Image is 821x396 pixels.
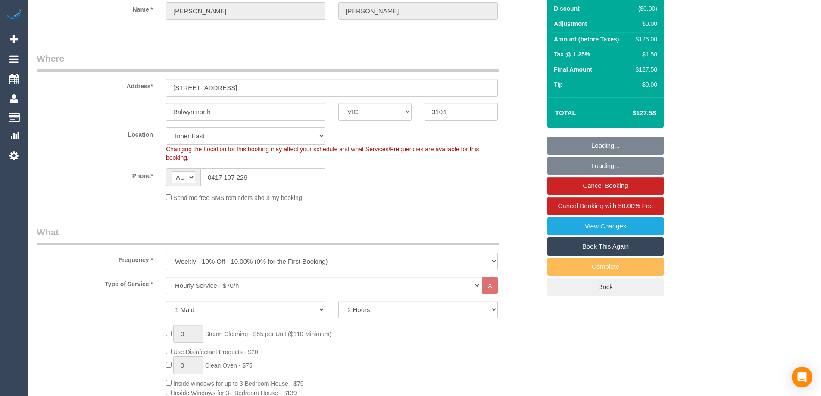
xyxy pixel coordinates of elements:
[632,4,657,13] div: ($0.00)
[632,19,657,28] div: $0.00
[166,103,325,121] input: Suburb*
[30,2,159,14] label: Name *
[425,103,498,121] input: Post Code*
[205,362,253,369] span: Clean Oven - $75
[554,65,592,74] label: Final Amount
[30,253,159,264] label: Frequency *
[30,127,159,139] label: Location
[558,202,653,209] span: Cancel Booking with 50.00% Fee
[173,349,258,355] span: Use Disinfectant Products - $20
[554,80,563,89] label: Tip
[632,35,657,44] div: $126.00
[166,2,325,20] input: First Name*
[200,168,325,186] input: Phone*
[338,2,498,20] input: Last Name*
[30,168,159,180] label: Phone*
[205,331,331,337] span: Steam Cleaning - $55 per Unit ($110 Minimum)
[173,194,302,201] span: Send me free SMS reminders about my booking
[554,50,590,59] label: Tax @ 1.25%
[607,109,656,117] h4: $127.58
[173,380,304,387] span: Inside windows for up to 3 Bedroom House - $79
[547,278,664,296] a: Back
[792,367,812,387] div: Open Intercom Messenger
[37,52,499,72] legend: Where
[554,35,619,44] label: Amount (before Taxes)
[554,4,580,13] label: Discount
[30,277,159,288] label: Type of Service *
[547,237,664,256] a: Book This Again
[632,50,657,59] div: $1.58
[166,146,479,161] span: Changing the Location for this booking may affect your schedule and what Services/Frequencies are...
[547,197,664,215] a: Cancel Booking with 50.00% Fee
[632,65,657,74] div: $127.58
[5,9,22,21] img: Automaid Logo
[547,177,664,195] a: Cancel Booking
[547,217,664,235] a: View Changes
[632,80,657,89] div: $0.00
[555,109,576,116] strong: Total
[30,79,159,90] label: Address*
[554,19,587,28] label: Adjustment
[37,226,499,245] legend: What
